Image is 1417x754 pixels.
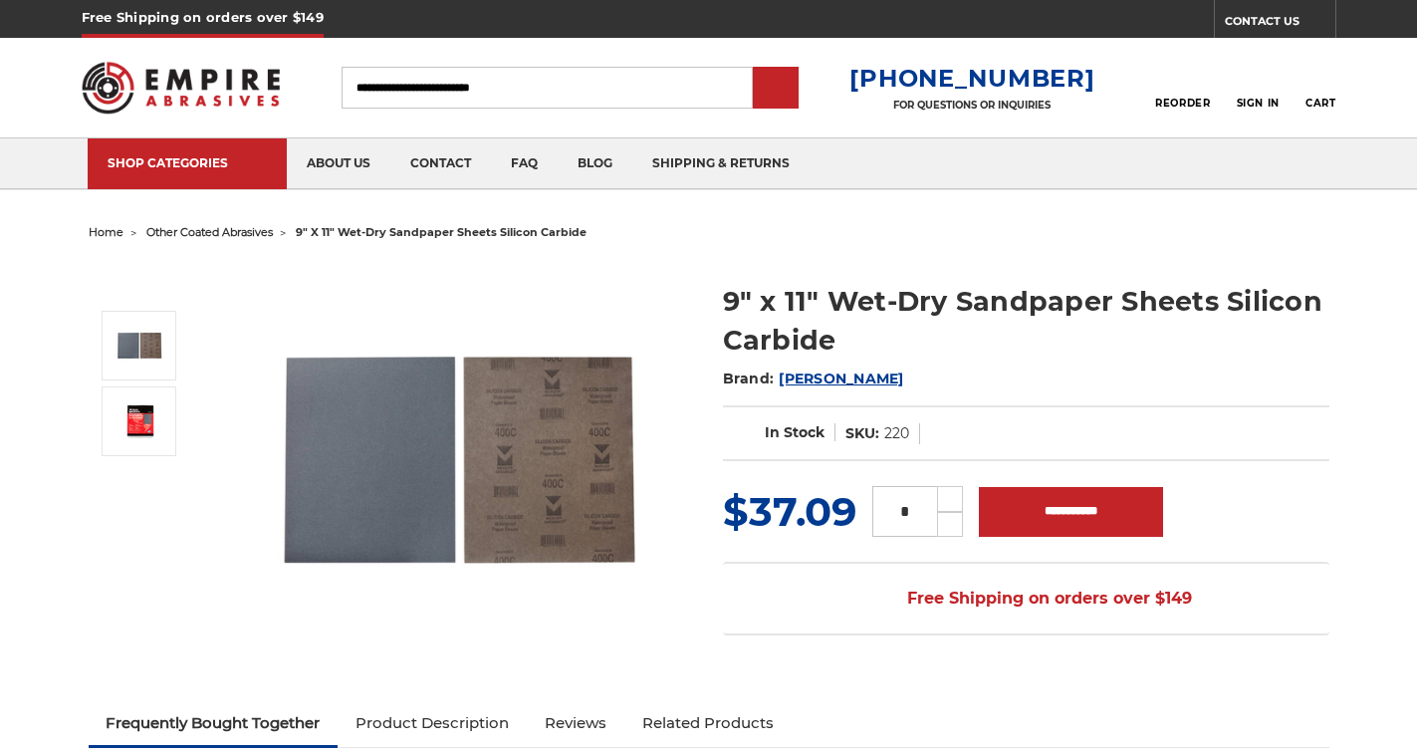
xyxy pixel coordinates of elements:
span: In Stock [765,423,825,441]
span: Free Shipping on orders over $149 [859,579,1192,619]
a: about us [287,138,390,189]
a: Product Description [338,701,527,745]
img: 9" x 11" Wet-Dry Sandpaper Sheets Silicon Carbide [259,261,657,659]
span: $37.09 [723,487,856,536]
a: Reviews [527,701,624,745]
a: Reorder [1155,66,1210,109]
span: Cart [1305,97,1335,110]
a: [PHONE_NUMBER] [849,64,1094,93]
a: [PERSON_NAME] [779,370,903,387]
h1: 9" x 11" Wet-Dry Sandpaper Sheets Silicon Carbide [723,282,1329,360]
a: other coated abrasives [146,225,273,239]
a: Related Products [624,701,792,745]
img: 9" x 11" Wet-Dry Sandpaper Sheets Silicon Carbide [115,321,164,371]
a: blog [558,138,632,189]
a: Frequently Bought Together [89,701,339,745]
img: Empire Abrasives [82,49,281,126]
a: shipping & returns [632,138,810,189]
a: faq [491,138,558,189]
a: contact [390,138,491,189]
a: CONTACT US [1225,10,1335,38]
span: Reorder [1155,97,1210,110]
div: SHOP CATEGORIES [108,155,267,170]
span: Sign In [1237,97,1280,110]
dd: 220 [884,423,909,444]
span: 9" x 11" wet-dry sandpaper sheets silicon carbide [296,225,587,239]
input: Submit [756,69,796,109]
dt: SKU: [845,423,879,444]
p: FOR QUESTIONS OR INQUIRIES [849,99,1094,112]
img: 9" x 11" Wet-Dry Sandpaper Sheets Silicon Carbide [115,402,164,440]
a: home [89,225,123,239]
span: Brand: [723,370,775,387]
a: Cart [1305,66,1335,110]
